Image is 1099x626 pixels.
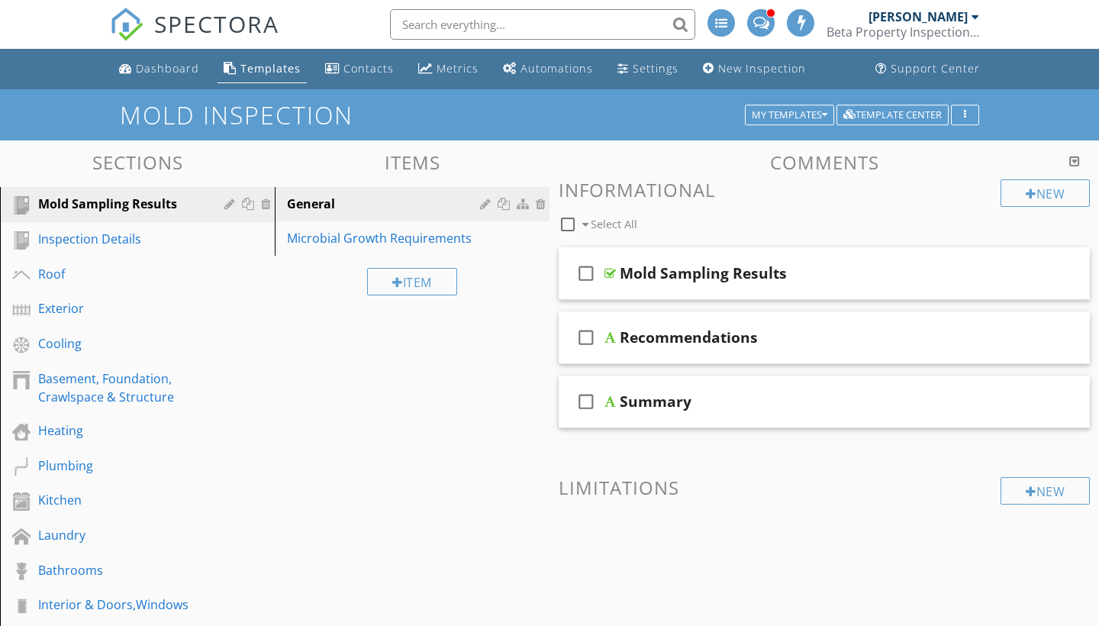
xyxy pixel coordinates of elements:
div: Recommendations [620,328,758,347]
div: Item [367,268,457,295]
i: check_box_outline_blank [574,383,598,420]
div: Microbial Growth Requirements [287,229,485,247]
i: check_box_outline_blank [574,255,598,292]
div: Support Center [891,61,980,76]
div: [PERSON_NAME] [869,9,968,24]
a: Automations (Advanced) [497,55,599,83]
a: Support Center [869,55,986,83]
div: Mold Sampling Results [38,195,202,213]
div: Cooling [38,334,202,353]
div: Plumbing [38,457,202,475]
a: Template Center [836,107,949,121]
div: Interior & Doors,Windows [38,595,202,614]
input: Search everything... [390,9,695,40]
a: Contacts [319,55,400,83]
div: General [287,195,485,213]
div: My Templates [752,110,827,121]
div: Summary [620,392,691,411]
div: Templates [240,61,301,76]
div: Automations [520,61,593,76]
button: My Templates [745,105,834,126]
div: Mold Sampling Results [620,264,787,282]
h3: Informational [559,179,1090,200]
a: New Inspection [697,55,812,83]
div: New [1001,477,1090,505]
div: Metrics [437,61,479,76]
div: Beta Property Inspections, LLC [827,24,979,40]
div: Dashboard [136,61,199,76]
a: SPECTORA [110,21,279,53]
span: Select All [591,217,637,231]
div: New Inspection [718,61,806,76]
div: Laundry [38,526,202,544]
h3: Items [275,152,549,173]
h1: Mold Inspection [120,102,979,128]
div: New [1001,179,1090,207]
h3: Comments [559,152,1090,173]
div: Settings [633,61,678,76]
div: Roof [38,265,202,283]
img: The Best Home Inspection Software - Spectora [110,8,143,41]
div: Inspection Details [38,230,202,248]
div: Bathrooms [38,561,202,579]
button: Template Center [836,105,949,126]
div: Heating [38,421,202,440]
div: Contacts [343,61,394,76]
div: Template Center [843,110,942,121]
div: Basement, Foundation, Crawlspace & Structure [38,369,202,406]
a: Templates [218,55,307,83]
div: Exterior [38,299,202,318]
a: Metrics [412,55,485,83]
div: Kitchen [38,491,202,509]
span: SPECTORA [154,8,279,40]
h3: Limitations [559,477,1090,498]
a: Dashboard [113,55,205,83]
i: check_box_outline_blank [574,319,598,356]
a: Settings [611,55,685,83]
